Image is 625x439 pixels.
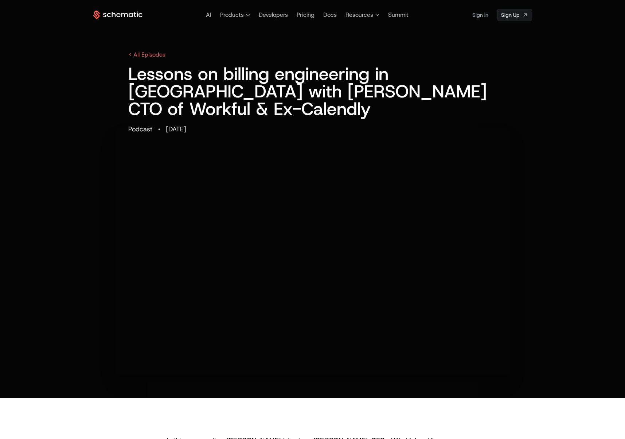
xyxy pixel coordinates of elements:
a: AI [206,11,211,19]
a: Docs [323,11,337,19]
a: [object Object] [497,9,532,21]
a: Sign in [472,9,488,21]
div: [DATE] [166,126,186,132]
span: Resources [345,11,373,19]
div: · [158,123,160,135]
a: < All Episodes [128,51,165,58]
a: Summit [388,11,409,19]
span: Sign Up [501,11,519,19]
span: Lessons on billing engineering in [GEOGRAPHIC_DATA] with [PERSON_NAME] CTO of Workful & Ex-Calendly [128,62,487,120]
div: Podcast [128,126,152,132]
iframe: Lessons on billing engineering in SaaS with Aubrey Rhodes CTO of Workful & Ex-Calendly [116,144,509,389]
a: Pricing [297,11,315,19]
a: Developers [259,11,288,19]
span: Products [220,11,244,19]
